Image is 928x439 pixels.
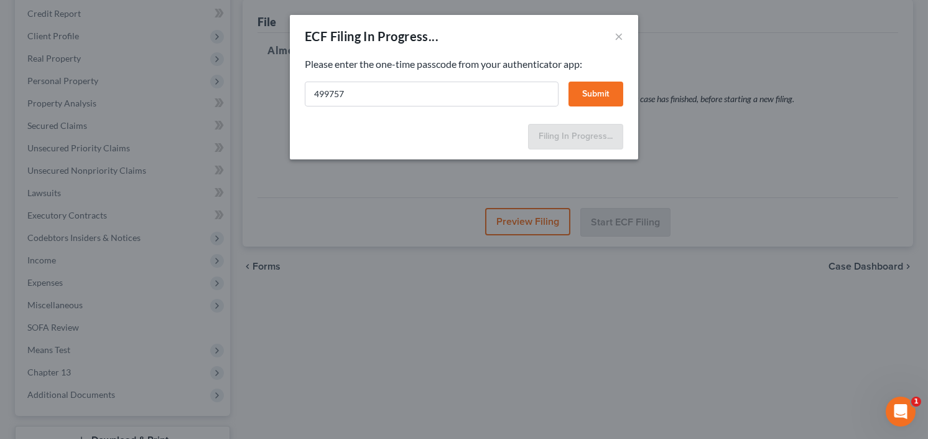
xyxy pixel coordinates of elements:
[305,57,623,72] p: Please enter the one-time passcode from your authenticator app:
[911,397,921,407] span: 1
[615,29,623,44] button: ×
[305,82,559,106] input: Enter MFA Code...
[886,397,916,427] iframe: Intercom live chat
[568,82,623,106] button: Submit
[528,124,623,150] button: Filing In Progress...
[305,27,438,45] div: ECF Filing In Progress...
